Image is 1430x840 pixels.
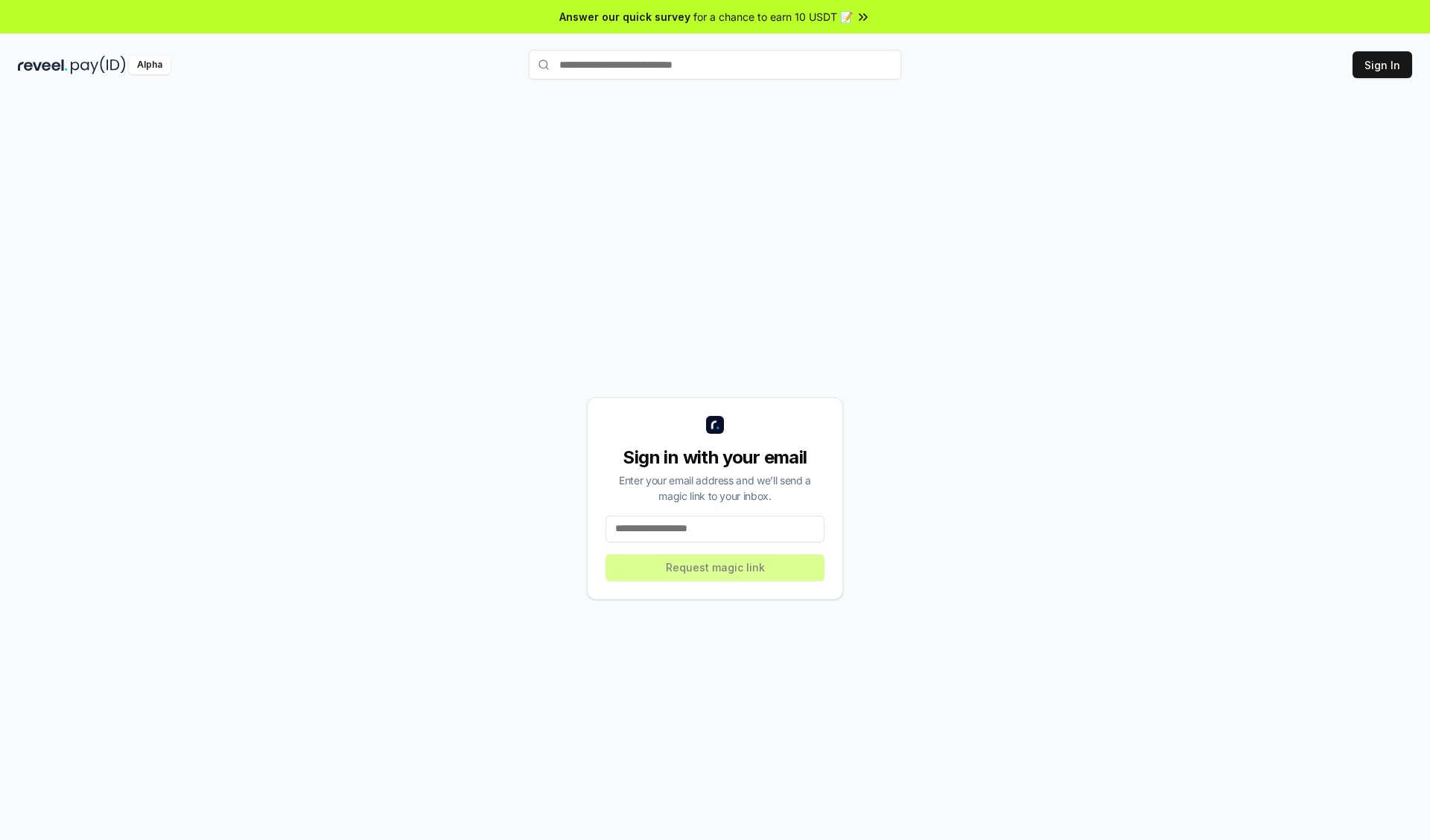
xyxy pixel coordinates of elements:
img: logo_small [706,416,724,434]
img: reveel_dark [18,56,68,74]
span: for a chance to earn 10 USDT 📝 [693,9,853,25]
div: Alpha [129,56,171,74]
img: pay_id [71,56,126,74]
div: Sign in with your email [606,446,824,469]
button: Sign In [1353,51,1412,78]
span: Answer our quick survey [559,9,690,25]
div: Enter your email address and we’ll send a magic link to your inbox. [606,472,824,504]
